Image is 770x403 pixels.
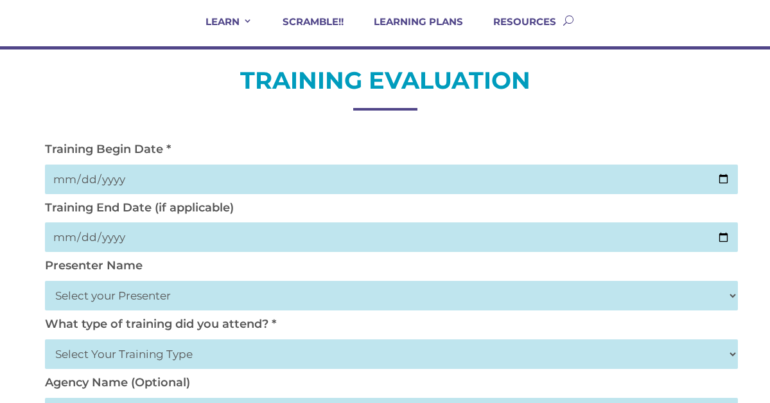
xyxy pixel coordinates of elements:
[45,201,234,215] label: Training End Date (if applicable)
[45,258,143,273] label: Presenter Name
[45,317,276,331] label: What type of training did you attend? *
[45,142,171,156] label: Training Begin Date *
[477,15,556,46] a: RESOURCES
[267,15,344,46] a: SCRAMBLE!!
[39,65,731,102] h2: TRAINING EVALUATION
[189,15,252,46] a: LEARN
[45,375,190,390] label: Agency Name (Optional)
[358,15,463,46] a: LEARNING PLANS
